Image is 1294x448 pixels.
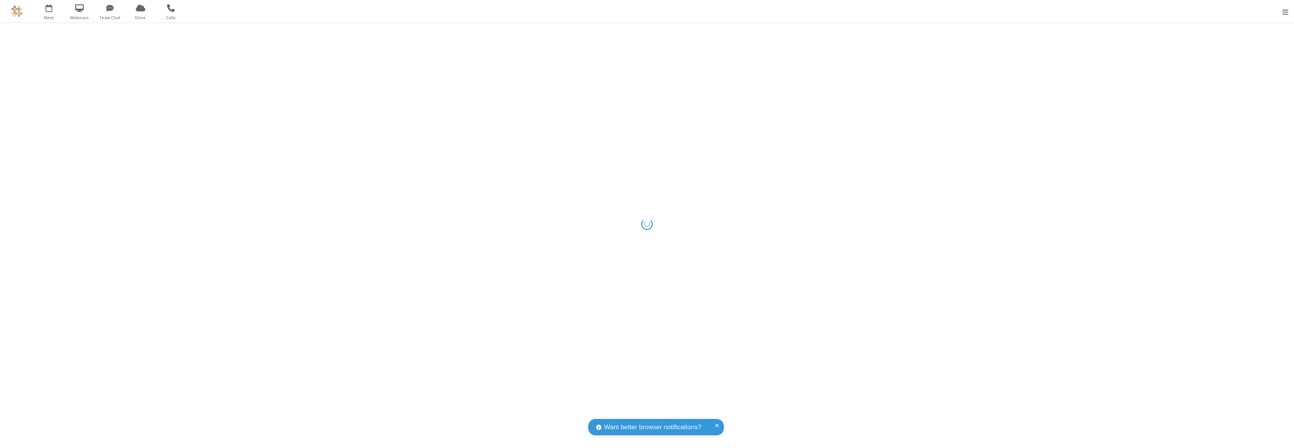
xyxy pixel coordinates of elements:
[1275,428,1288,443] iframe: Chat
[96,14,124,21] span: Team Chat
[11,6,23,17] img: QA Selenium DO NOT DELETE OR CHANGE
[157,14,185,21] span: Calls
[126,14,155,21] span: Drive
[604,422,701,432] span: Want better browser notifications?
[35,14,63,21] span: Meet
[65,14,94,21] span: Webinars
